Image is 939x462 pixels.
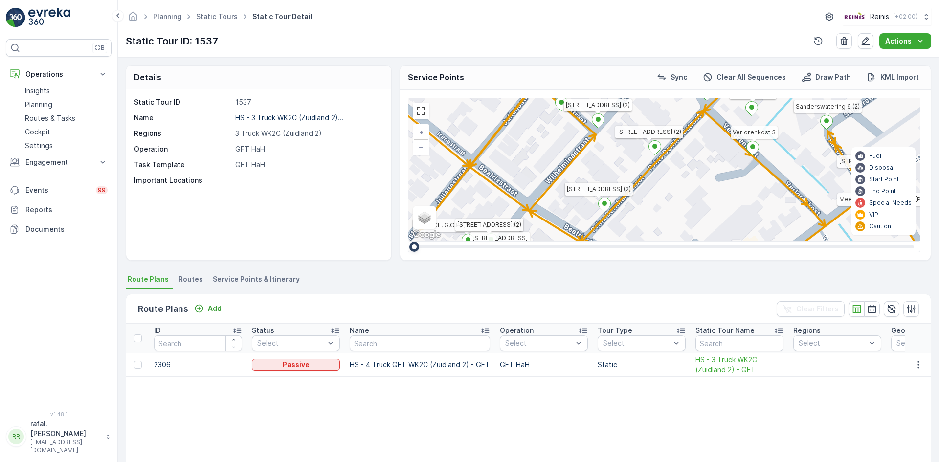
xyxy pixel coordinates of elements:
p: Actions [885,36,912,46]
a: Static Tours [196,12,238,21]
p: Disposal [869,164,894,172]
button: Clear Filters [777,301,845,317]
button: KML Import [863,71,923,83]
p: Select [257,338,325,348]
a: Homepage [128,15,138,23]
div: RR [8,429,24,444]
button: Add [190,303,225,314]
a: Documents [6,220,112,239]
button: Passive [252,359,340,371]
p: Regions [793,326,821,335]
a: Planning [153,12,181,21]
a: Cockpit [21,125,112,139]
img: logo_light-DOdMpM7g.png [28,8,70,27]
span: Route Plans [128,274,169,284]
p: Status [252,326,274,335]
a: HS - 3 Truck WK2C (Zuidland 2) - GFT [695,355,783,374]
button: Draw Path [798,71,855,83]
p: rafal.[PERSON_NAME] [30,419,101,439]
a: Insights [21,84,112,98]
a: Planning [21,98,112,111]
a: View Fullscreen [414,104,428,118]
p: VIP [869,211,878,219]
p: Clear All Sequences [716,72,786,82]
img: Reinis-Logo-Vrijstaand_Tekengebied-1-copy2_aBO4n7j.png [843,11,866,22]
a: Reports [6,200,112,220]
a: Events99 [6,180,112,200]
a: Settings [21,139,112,153]
p: 99 [98,186,106,194]
input: Search [350,335,490,351]
a: Layers [414,207,435,228]
p: Operation [134,144,231,154]
span: Static Tour Detail [250,12,314,22]
p: Passive [283,360,310,370]
p: Tour Type [598,326,632,335]
p: Select [505,338,573,348]
img: logo [6,8,25,27]
p: Insights [25,86,50,96]
button: Sync [653,71,691,83]
button: Operations [6,65,112,84]
button: RRrafal.[PERSON_NAME][EMAIL_ADDRESS][DOMAIN_NAME] [6,419,112,454]
p: [EMAIL_ADDRESS][DOMAIN_NAME] [30,439,101,454]
p: Name [134,113,231,123]
p: Select [799,338,866,348]
p: GFT HaH [235,144,381,154]
p: Name [350,326,369,335]
span: Service Points & Itinerary [213,274,300,284]
p: Important Locations [134,176,231,185]
td: HS - 4 Truck GFT WK2C (Zuidland 2) - GFT [345,353,495,377]
p: Settings [25,141,53,151]
p: Operations [25,69,92,79]
p: Caution [869,222,891,230]
p: Route Plans [138,302,188,316]
p: Task Template [134,160,231,170]
a: Zoom In [414,125,428,140]
a: Open this area in Google Maps (opens a new window) [410,228,443,241]
p: Static Tour ID [134,97,231,107]
p: Engagement [25,157,92,167]
p: End Point [869,187,896,195]
img: Google [410,228,443,241]
p: Draw Path [815,72,851,82]
p: Cockpit [25,127,50,137]
p: Sync [671,72,687,82]
p: Static Tour ID: 1537 [126,34,218,48]
p: Planning [25,100,52,110]
button: Reinis(+02:00) [843,8,931,25]
p: Reports [25,205,108,215]
p: Events [25,185,90,195]
p: Operation [500,326,534,335]
span: + [419,128,424,136]
a: Routes & Tasks [21,111,112,125]
p: Special Needs [869,199,912,207]
input: Search [154,335,242,351]
p: Details [134,71,161,83]
p: ( +02:00 ) [893,13,917,21]
p: GFT HaH [235,160,381,170]
p: Documents [25,224,108,234]
button: Clear All Sequences [699,71,790,83]
p: KML Import [880,72,919,82]
button: Actions [879,33,931,49]
button: Engagement [6,153,112,172]
p: Routes & Tasks [25,113,75,123]
p: Reinis [870,12,889,22]
a: Zoom Out [414,140,428,154]
span: v 1.48.1 [6,411,112,417]
p: Select [603,338,671,348]
td: Static [593,353,691,377]
p: Fuel [869,152,881,160]
p: 3 Truck WK2C (Zuidland 2) [235,129,381,138]
span: Routes [179,274,203,284]
p: Geomap [891,326,920,335]
p: Clear Filters [796,304,839,314]
input: Search [695,335,783,351]
td: 2306 [149,353,247,377]
p: ID [154,326,161,335]
p: Regions [134,129,231,138]
p: 1537 [235,97,381,107]
p: Static Tour Name [695,326,755,335]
